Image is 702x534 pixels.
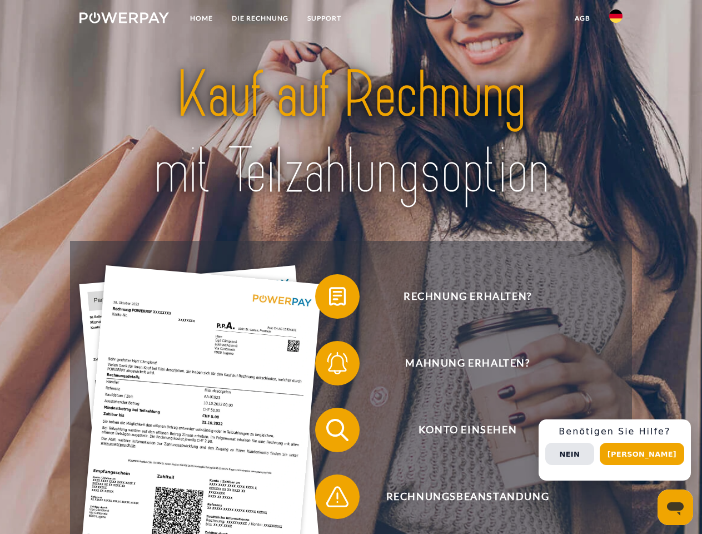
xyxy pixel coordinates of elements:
a: agb [565,8,600,28]
a: DIE RECHNUNG [222,8,298,28]
img: qb_bill.svg [323,283,351,310]
img: logo-powerpay-white.svg [79,12,169,23]
img: de [609,9,623,23]
span: Rechnung erhalten? [331,274,604,319]
button: Konto einsehen [315,408,604,452]
img: qb_bell.svg [323,349,351,377]
span: Mahnung erhalten? [331,341,604,385]
span: Konto einsehen [331,408,604,452]
button: [PERSON_NAME] [600,443,684,465]
a: SUPPORT [298,8,351,28]
a: Home [181,8,222,28]
iframe: Schaltfläche zum Öffnen des Messaging-Fensters [658,489,693,525]
img: qb_warning.svg [323,483,351,511]
span: Rechnungsbeanstandung [331,474,604,519]
div: Schnellhilfe [539,419,691,481]
h3: Benötigen Sie Hilfe? [545,426,684,437]
button: Nein [545,443,594,465]
button: Rechnung erhalten? [315,274,604,319]
button: Mahnung erhalten? [315,341,604,385]
img: qb_search.svg [323,416,351,444]
button: Rechnungsbeanstandung [315,474,604,519]
img: title-powerpay_de.svg [106,53,596,213]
